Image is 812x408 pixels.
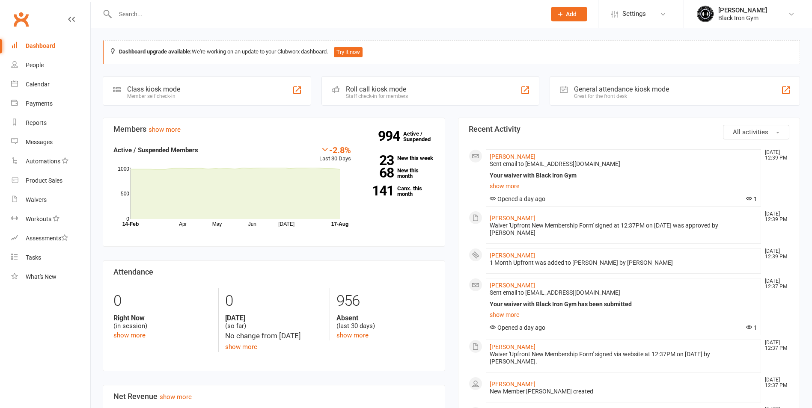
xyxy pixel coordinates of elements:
div: No change from [DATE] [225,330,323,342]
div: Messages [26,139,53,145]
a: show more [149,126,181,133]
a: Waivers [11,190,90,210]
a: [PERSON_NAME] [490,153,535,160]
a: [PERSON_NAME] [490,252,535,259]
a: 68New this month [364,168,434,179]
strong: Absent [336,314,434,322]
h3: Net Revenue [113,392,434,401]
a: People [11,56,90,75]
div: Your waiver with Black Iron Gym has been submitted [490,301,758,308]
strong: [DATE] [225,314,323,322]
div: 1 Month Upfront was added to [PERSON_NAME] by [PERSON_NAME] [490,259,758,266]
div: People [26,62,44,68]
div: 0 [225,288,323,314]
a: show more [160,393,192,401]
strong: 68 [364,166,394,179]
div: Reports [26,119,47,126]
div: New Member [PERSON_NAME] created [490,388,758,395]
a: [PERSON_NAME] [490,343,535,350]
a: 141Canx. this month [364,186,434,197]
a: [PERSON_NAME] [490,282,535,289]
time: [DATE] 12:39 PM [761,150,789,161]
div: We're working on an update to your Clubworx dashboard. [103,40,800,64]
div: General attendance kiosk mode [574,85,669,93]
a: What's New [11,267,90,287]
a: Dashboard [11,36,90,56]
strong: Dashboard upgrade available: [119,48,192,55]
input: Search... [113,8,540,20]
a: Product Sales [11,171,90,190]
span: Sent email to [EMAIL_ADDRESS][DOMAIN_NAME] [490,289,620,296]
div: Dashboard [26,42,55,49]
h3: Members [113,125,434,133]
a: Reports [11,113,90,133]
a: Calendar [11,75,90,94]
a: Tasks [11,248,90,267]
strong: 994 [378,130,403,142]
time: [DATE] 12:39 PM [761,248,789,260]
div: Waiver 'Upfront New Membership Form' signed via website at 12:37PM on [DATE] by [PERSON_NAME]. [490,351,758,365]
div: Product Sales [26,177,62,184]
div: Class kiosk mode [127,85,180,93]
span: 1 [746,195,757,202]
span: Settings [622,4,646,24]
span: Opened a day ago [490,195,545,202]
div: Waiver 'Upfront New Membership Form' signed at 12:37PM on [DATE] was approved by [PERSON_NAME] [490,222,758,237]
a: [PERSON_NAME] [490,215,535,222]
a: show more [490,309,758,321]
time: [DATE] 12:39 PM [761,211,789,222]
div: [PERSON_NAME] [718,6,767,14]
div: Staff check-in for members [346,93,408,99]
div: -2.8% [319,145,351,154]
time: [DATE] 12:37 PM [761,377,789,388]
a: show more [113,331,146,339]
div: (in session) [113,314,212,330]
div: Workouts [26,216,51,222]
span: All activities [733,128,768,136]
div: Payments [26,100,53,107]
button: Add [551,7,587,21]
strong: Active / Suspended Members [113,146,198,154]
div: Member self check-in [127,93,180,99]
div: 956 [336,288,434,314]
div: (so far) [225,314,323,330]
button: All activities [723,125,789,139]
a: show more [336,331,369,339]
a: Automations [11,152,90,171]
div: Tasks [26,254,41,261]
a: Workouts [11,210,90,229]
span: 1 [746,324,757,331]
span: Opened a day ago [490,324,545,331]
time: [DATE] 12:37 PM [761,278,789,290]
button: Try it now [334,47,363,57]
span: Add [566,11,577,18]
div: Calendar [26,81,50,88]
a: 994Active / Suspended [403,124,441,148]
div: 0 [113,288,212,314]
div: Great for the front desk [574,93,669,99]
a: show more [490,180,758,192]
img: thumb_image1623296242.png [697,6,714,23]
span: Sent email to [EMAIL_ADDRESS][DOMAIN_NAME] [490,160,620,167]
h3: Attendance [113,268,434,276]
strong: 141 [364,184,394,197]
time: [DATE] 12:37 PM [761,340,789,351]
a: 23New this week [364,155,434,161]
div: Waivers [26,196,47,203]
strong: 23 [364,154,394,167]
a: [PERSON_NAME] [490,381,535,387]
div: Your waiver with Black Iron Gym [490,172,758,179]
div: Black Iron Gym [718,14,767,22]
h3: Recent Activity [469,125,790,133]
a: Payments [11,94,90,113]
a: Messages [11,133,90,152]
div: What's New [26,273,57,280]
div: Assessments [26,235,68,242]
a: Assessments [11,229,90,248]
div: Last 30 Days [319,145,351,163]
strong: Right Now [113,314,212,322]
div: Automations [26,158,60,165]
a: show more [225,343,257,351]
div: Roll call kiosk mode [346,85,408,93]
a: Clubworx [10,9,32,30]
